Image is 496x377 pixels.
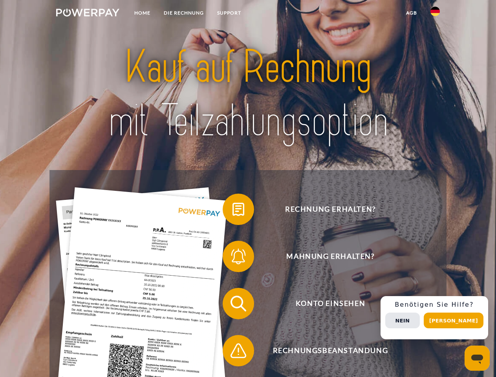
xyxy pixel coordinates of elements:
a: SUPPORT [210,6,248,20]
img: logo-powerpay-white.svg [56,9,119,16]
button: Rechnungsbeanstandung [223,335,427,366]
h3: Benötigen Sie Hilfe? [385,301,483,309]
iframe: Schaltfläche zum Öffnen des Messaging-Fensters [465,346,490,371]
img: de [430,7,440,16]
button: Konto einsehen [223,288,427,319]
img: qb_bill.svg [229,199,248,219]
span: Rechnung erhalten? [234,194,426,225]
a: DIE RECHNUNG [157,6,210,20]
button: Mahnung erhalten? [223,241,427,272]
span: Mahnung erhalten? [234,241,426,272]
img: qb_bell.svg [229,247,248,266]
img: title-powerpay_de.svg [75,38,421,150]
div: Schnellhilfe [381,296,488,339]
a: agb [399,6,424,20]
button: Nein [385,313,420,328]
button: Rechnung erhalten? [223,194,427,225]
img: qb_warning.svg [229,341,248,361]
span: Konto einsehen [234,288,426,319]
img: qb_search.svg [229,294,248,313]
span: Rechnungsbeanstandung [234,335,426,366]
a: Home [128,6,157,20]
button: [PERSON_NAME] [424,313,483,328]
